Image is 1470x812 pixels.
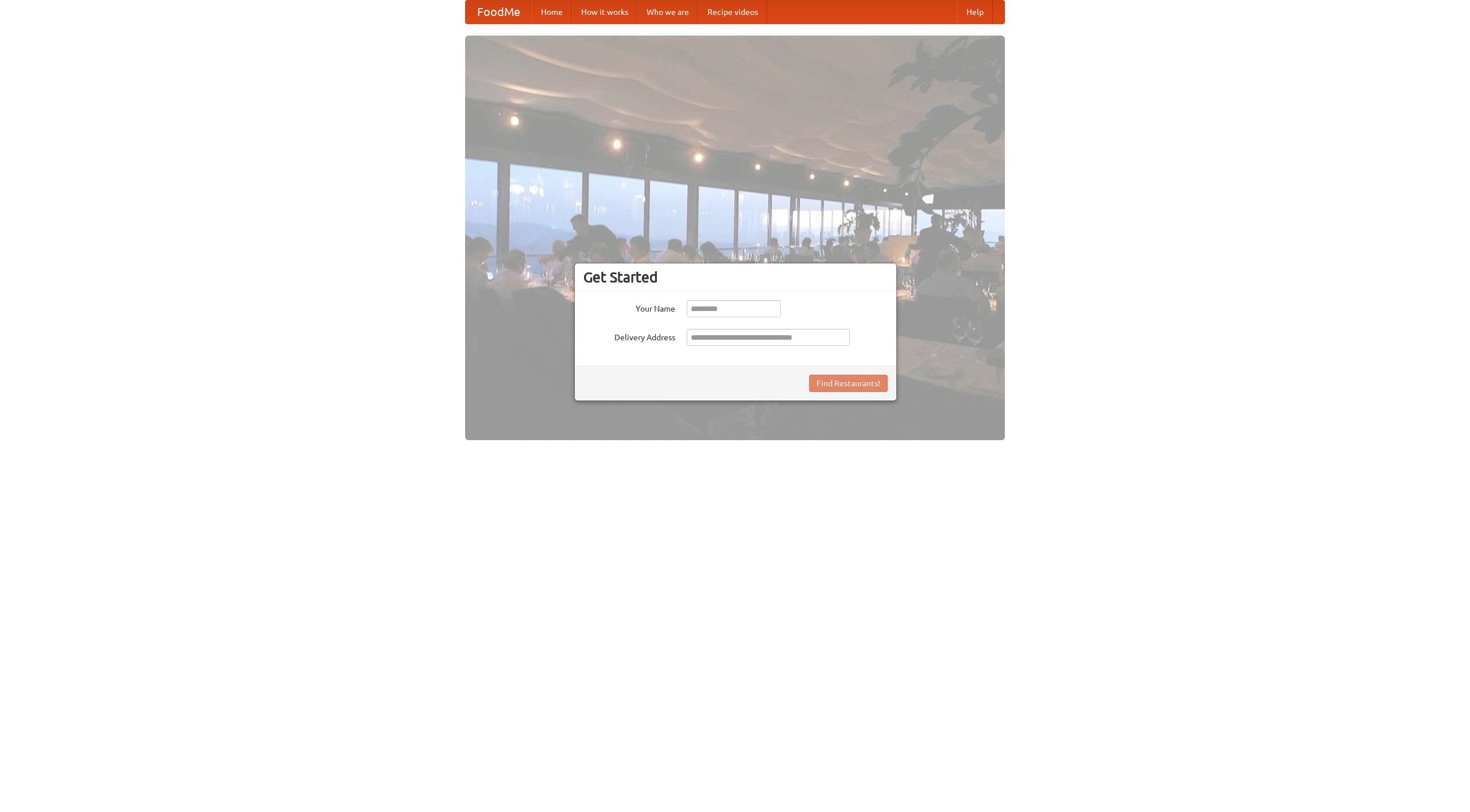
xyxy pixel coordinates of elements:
a: Recipe videos [698,1,767,24]
h3: Get Started [583,269,888,286]
button: Find Restaurants! [809,375,888,392]
a: Who we are [637,1,698,24]
label: Delivery Address [583,329,675,343]
a: How it works [572,1,637,24]
a: FoodMe [466,1,532,24]
a: Home [532,1,572,24]
a: Help [957,1,993,24]
label: Your Name [583,300,675,314]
